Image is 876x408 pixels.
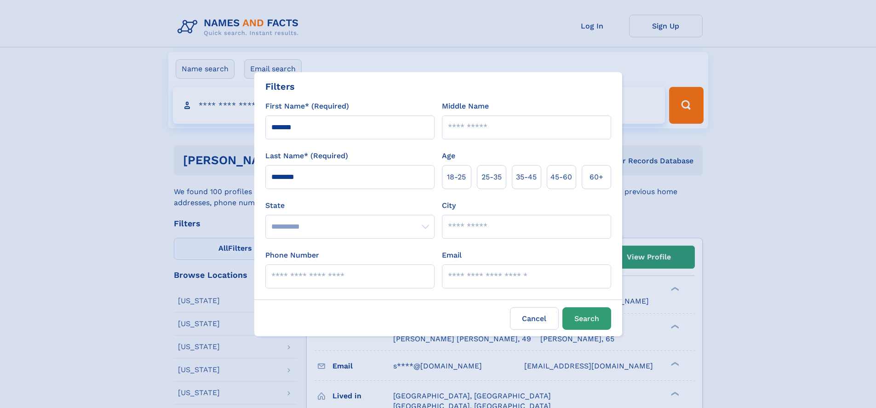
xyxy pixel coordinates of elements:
label: Cancel [510,307,559,330]
label: State [265,200,435,211]
label: Middle Name [442,101,489,112]
label: First Name* (Required) [265,101,349,112]
span: 18‑25 [447,172,466,183]
label: Last Name* (Required) [265,150,348,161]
span: 35‑45 [516,172,537,183]
label: Age [442,150,455,161]
span: 60+ [590,172,603,183]
label: City [442,200,456,211]
div: Filters [265,80,295,93]
span: 45‑60 [550,172,572,183]
label: Phone Number [265,250,319,261]
label: Email [442,250,462,261]
button: Search [562,307,611,330]
span: 25‑35 [481,172,502,183]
